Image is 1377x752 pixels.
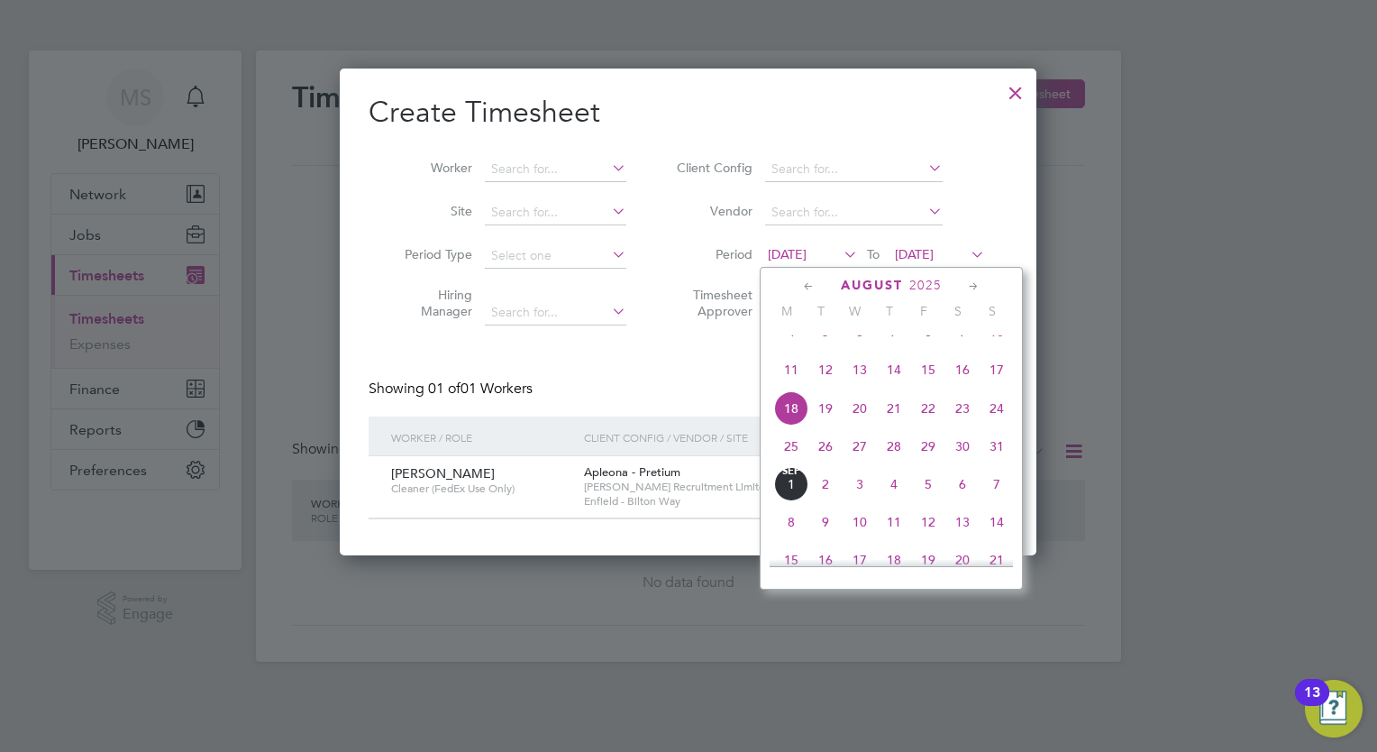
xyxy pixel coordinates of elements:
span: August [841,278,903,293]
span: 20 [843,391,877,426]
span: 28 [877,429,911,463]
label: Vendor [671,203,752,219]
span: [PERSON_NAME] [391,465,495,481]
input: Search for... [765,200,943,225]
span: 24 [980,391,1014,426]
span: 18 [774,391,808,426]
span: 16 [945,353,980,387]
input: Search for... [485,300,626,326]
h2: Create Timesheet [369,94,1008,132]
span: 17 [843,543,877,577]
input: Select one [485,243,626,269]
span: 19 [911,543,945,577]
span: 6 [945,467,980,501]
span: 22 [911,391,945,426]
span: T [872,303,907,319]
input: Search for... [485,200,626,225]
span: 16 [808,543,843,577]
span: 14 [877,353,911,387]
span: 3 [843,467,877,501]
div: Showing [369,380,536,399]
span: 21 [980,543,1014,577]
div: Client Config / Vendor / Site [579,417,869,458]
span: 7 [980,467,1014,501]
span: M [770,303,804,319]
span: [DATE] [768,246,807,262]
span: 10 [843,505,877,539]
span: 2025 [909,278,942,293]
label: Period Type [391,246,472,262]
label: Worker [391,160,472,176]
input: Search for... [765,157,943,182]
span: W [838,303,872,319]
span: 27 [843,429,877,463]
span: S [941,303,975,319]
span: S [975,303,1009,319]
input: Search for... [485,157,626,182]
span: 8 [774,505,808,539]
span: 9 [808,505,843,539]
span: 31 [980,429,1014,463]
span: 19 [808,391,843,426]
span: 21 [877,391,911,426]
span: 5 [911,467,945,501]
label: Period [671,246,752,262]
span: 14 [980,505,1014,539]
button: Open Resource Center, 13 new notifications [1305,680,1363,738]
span: 15 [911,353,945,387]
span: 12 [808,353,843,387]
span: Enfield - Bilton Way [584,494,864,509]
span: 2 [808,467,843,501]
span: 25 [774,429,808,463]
span: [PERSON_NAME] Recruitment Limited [584,480,864,494]
span: T [804,303,838,319]
span: 18 [877,543,911,577]
span: Apleona - Pretium [584,464,680,480]
span: 29 [911,429,945,463]
span: 26 [808,429,843,463]
span: 17 [980,353,1014,387]
span: 13 [843,353,877,387]
span: 13 [945,505,980,539]
span: 15 [774,543,808,577]
label: Timesheet Approver [671,287,752,319]
span: Sep [774,467,808,476]
span: [DATE] [895,246,934,262]
div: Worker / Role [387,417,579,458]
span: F [907,303,941,319]
span: To [862,243,885,266]
span: Cleaner (FedEx Use Only) [391,481,570,496]
div: 13 [1304,692,1320,716]
span: 11 [877,505,911,539]
span: 01 of [428,380,461,398]
span: 11 [774,353,808,387]
span: 4 [877,467,911,501]
span: 30 [945,429,980,463]
span: 1 [774,467,808,501]
label: Hiring Manager [391,287,472,319]
span: 12 [911,505,945,539]
label: Client Config [671,160,752,176]
span: 23 [945,391,980,426]
label: Site [391,203,472,219]
span: 01 Workers [428,380,533,398]
span: 20 [945,543,980,577]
